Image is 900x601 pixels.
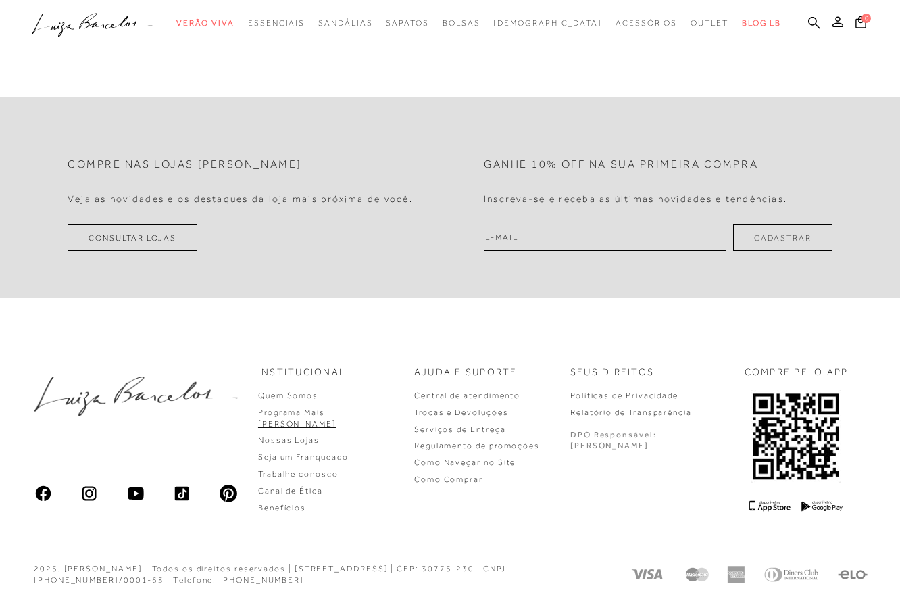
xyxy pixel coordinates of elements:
[258,408,336,429] a: Programa Mais [PERSON_NAME]
[258,452,349,462] a: Seja um Franqueado
[258,391,318,400] a: Quem Somos
[484,158,758,171] h2: Ganhe 10% off na sua primeira compra
[248,11,305,36] a: categoryNavScreenReaderText
[570,366,654,379] p: Seus Direitos
[616,11,677,36] a: categoryNavScreenReaderText
[258,435,320,445] a: Nossas Lojas
[493,18,602,28] span: [DEMOGRAPHIC_DATA]
[570,429,657,452] p: DPO Responsável: [PERSON_NAME]
[258,366,346,379] p: Institucional
[172,484,191,503] img: tiktok
[484,224,726,251] input: E-mail
[745,366,849,379] p: COMPRE PELO APP
[742,18,781,28] span: BLOG LB
[80,484,99,503] img: instagram_material_outline
[684,566,711,583] img: Mastercard
[219,484,238,503] img: pinterest_ios_filled
[727,566,745,583] img: American Express
[386,11,428,36] a: categoryNavScreenReaderText
[493,11,602,36] a: noSubCategoriesText
[443,11,480,36] a: categoryNavScreenReaderText
[34,377,238,416] img: luiza-barcelos.png
[570,408,692,417] a: Relatório de Transparência
[616,18,677,28] span: Acessórios
[484,193,787,205] h4: Inscreva-se e receba as últimas novidades e tendências.
[68,158,302,171] h2: Compre nas lojas [PERSON_NAME]
[630,566,668,583] img: Visa
[733,224,832,251] button: Cadastrar
[414,475,483,484] a: Como Comprar
[176,18,234,28] span: Verão Viva
[34,484,53,503] img: facebook_ios_glyph
[258,469,339,479] a: Trabalhe conosco
[126,484,145,503] img: youtube_material_rounded
[414,391,520,400] a: Central de atendimento
[861,14,871,23] span: 0
[414,408,508,417] a: Trocas e Devoluções
[68,193,413,205] h4: Veja as novidades e os destaques da loja mais próxima de você.
[414,458,516,467] a: Como Navegar no Site
[258,503,306,512] a: Benefícios
[801,500,843,512] img: Google Play Logo
[248,18,305,28] span: Essenciais
[386,18,428,28] span: Sapatos
[691,18,728,28] span: Outlet
[851,15,870,33] button: 0
[691,11,728,36] a: categoryNavScreenReaderText
[68,224,197,251] a: Consultar Lojas
[258,486,323,496] a: Canal de Ética
[414,441,540,450] a: Regulamento de promoções
[749,500,791,512] img: App Store Logo
[742,11,781,36] a: BLOG LB
[318,18,372,28] span: Sandálias
[34,563,608,586] div: 2025, [PERSON_NAME] - Todos os direitos reservados | [STREET_ADDRESS] | CEP: 30775-230 | CNPJ: [P...
[318,11,372,36] a: categoryNavScreenReaderText
[414,366,518,379] p: Ajuda e Suporte
[761,566,822,583] img: Diners Club
[176,11,234,36] a: categoryNavScreenReaderText
[751,390,841,483] img: QRCODE
[570,391,678,400] a: Políticas de Privacidade
[414,425,505,434] a: Serviços de Entrega
[443,18,480,28] span: Bolsas
[838,566,868,583] img: Elo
